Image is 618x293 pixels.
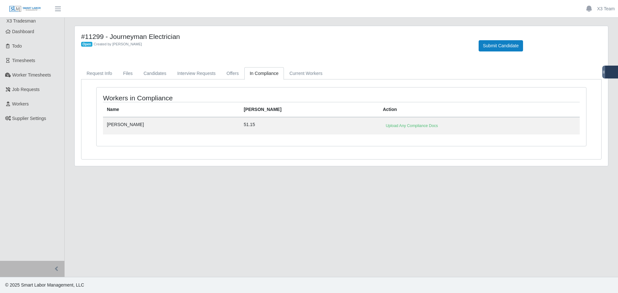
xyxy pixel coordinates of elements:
button: Submit Candidate [479,40,523,51]
a: Request Info [81,67,117,80]
span: X3 Tradesman [6,18,36,23]
span: Open [81,42,92,47]
a: Upload Any Compliance Docs [383,121,441,130]
a: Interview Requests [172,67,221,80]
span: Dashboard [12,29,34,34]
span: Supplier Settings [12,116,46,121]
span: © 2025 Smart Labor Management, LLC [5,282,84,288]
th: Action [379,102,580,117]
td: [PERSON_NAME] [103,117,240,134]
th: Name [103,102,240,117]
a: Files [117,67,138,80]
span: Job Requests [12,87,40,92]
td: 51.15 [240,117,379,134]
a: X3 Team [597,5,615,12]
h4: Workers in Compliance [103,94,296,102]
th: [PERSON_NAME] [240,102,379,117]
a: Offers [221,67,244,80]
span: Todo [12,43,22,49]
span: Timesheets [12,58,35,63]
a: Current Workers [284,67,328,80]
span: Workers [12,101,29,106]
a: Candidates [138,67,172,80]
span: Worker Timesheets [12,72,51,78]
a: In Compliance [244,67,284,80]
img: SLM Logo [9,5,41,13]
span: Created by [PERSON_NAME] [94,42,142,46]
h4: #11299 - Journeyman Electrician [81,32,469,41]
